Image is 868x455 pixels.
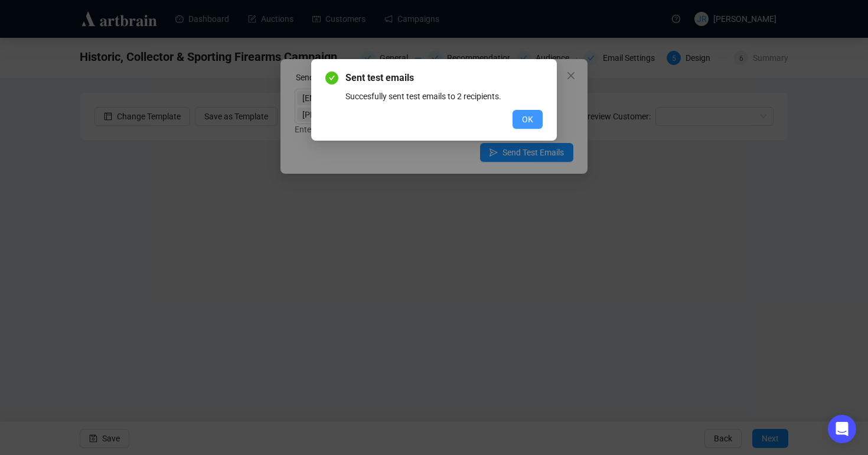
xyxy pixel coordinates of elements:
[345,71,543,85] span: Sent test emails
[345,90,543,103] div: Succesfully sent test emails to 2 recipients.
[828,415,856,443] div: Open Intercom Messenger
[325,71,338,84] span: check-circle
[513,110,543,129] button: OK
[522,113,533,126] span: OK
